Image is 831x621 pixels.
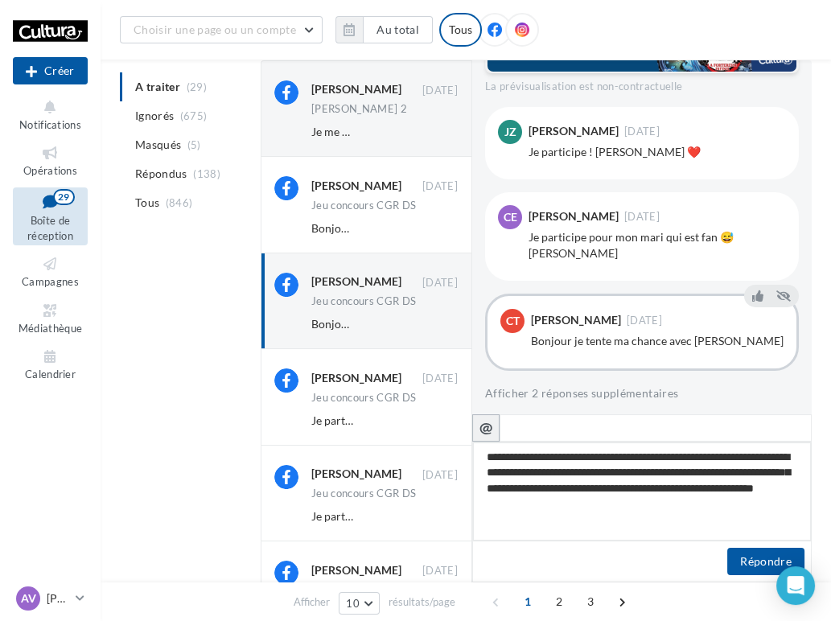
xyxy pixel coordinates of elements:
span: AV [21,590,36,607]
span: [DATE] [422,179,458,194]
span: Boîte de réception [27,214,73,242]
span: CE [504,209,517,225]
span: [DATE] [422,564,458,578]
div: Jeu concours CGR DS [311,200,416,211]
a: Boîte de réception29 [13,187,88,246]
div: 29 [53,189,75,205]
div: [PERSON_NAME] 2 [311,104,407,114]
span: (846) [166,196,193,209]
span: Tous [135,195,159,211]
div: Je participe ! [PERSON_NAME] ❤️ [529,144,786,160]
div: [PERSON_NAME] [311,466,401,482]
span: Répondus [135,166,187,182]
span: [DATE] [624,212,660,222]
span: Masqués [135,137,181,153]
span: Notifications [19,118,81,131]
span: (675) [180,109,208,122]
span: Afficher [294,594,330,610]
p: [PERSON_NAME] [47,590,69,607]
div: Jeu concours CGR DS [311,296,416,306]
button: Au total [335,16,433,43]
span: 3 [578,589,603,615]
span: [DATE] [422,468,458,483]
div: Jeu concours CGR DS [311,488,416,499]
div: Nouvelle campagne [13,57,88,84]
span: 1 [515,589,541,615]
span: [DATE] [422,372,458,386]
span: Opérations [23,164,77,177]
span: Je participe ! [PERSON_NAME] ❤️ [311,509,483,523]
div: [PERSON_NAME] [311,273,401,290]
span: Ignorés [135,108,174,124]
div: Bonjour je tente ma chance avec [PERSON_NAME] [531,333,784,349]
span: [DATE] [422,84,458,98]
button: Répondre [727,548,804,575]
div: Je participe pour mon mari qui est fan 😅 [PERSON_NAME] [529,229,786,261]
span: Je participe pour mon mari qui est fan 😅 [PERSON_NAME] [311,413,608,427]
span: Choisir une page ou un compte [134,23,296,36]
div: [PERSON_NAME] [529,125,619,137]
span: résultats/page [389,594,455,610]
button: Au total [363,16,433,43]
i: @ [479,420,493,434]
div: [PERSON_NAME] [529,211,619,222]
a: Opérations [13,141,88,180]
span: Calendrier [25,368,76,380]
div: [PERSON_NAME] [311,178,401,194]
button: Choisir une page ou un compte [120,16,323,43]
span: [DATE] [422,276,458,290]
span: (138) [193,167,220,180]
a: AV [PERSON_NAME] [13,583,88,614]
span: (5) [187,138,201,151]
span: Campagnes [22,275,79,288]
a: Médiathèque [13,298,88,338]
div: La prévisualisation est non-contractuelle [485,73,799,94]
span: [DATE] [627,315,662,326]
a: Campagnes [13,252,88,291]
a: Calendrier [13,344,88,384]
div: Tous [439,13,482,47]
span: 10 [346,597,360,610]
span: [DATE] [624,126,660,137]
button: Afficher 2 réponses supplémentaires [485,384,678,403]
div: Jeu concours CGR DS [311,393,416,403]
div: [PERSON_NAME] [311,370,401,386]
button: 10 [339,592,380,615]
button: Créer [13,57,88,84]
div: [PERSON_NAME] [531,315,621,326]
div: [PERSON_NAME] [311,562,401,578]
span: 2 [546,589,572,615]
button: Notifications [13,95,88,134]
span: Médiathèque [19,322,83,335]
span: CT [506,313,520,329]
span: JZ [504,124,516,140]
span: Bonjour je tente ma chance avec [PERSON_NAME] [311,317,564,331]
button: @ [472,414,500,442]
div: [PERSON_NAME] [311,81,401,97]
div: Open Intercom Messenger [776,566,815,605]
